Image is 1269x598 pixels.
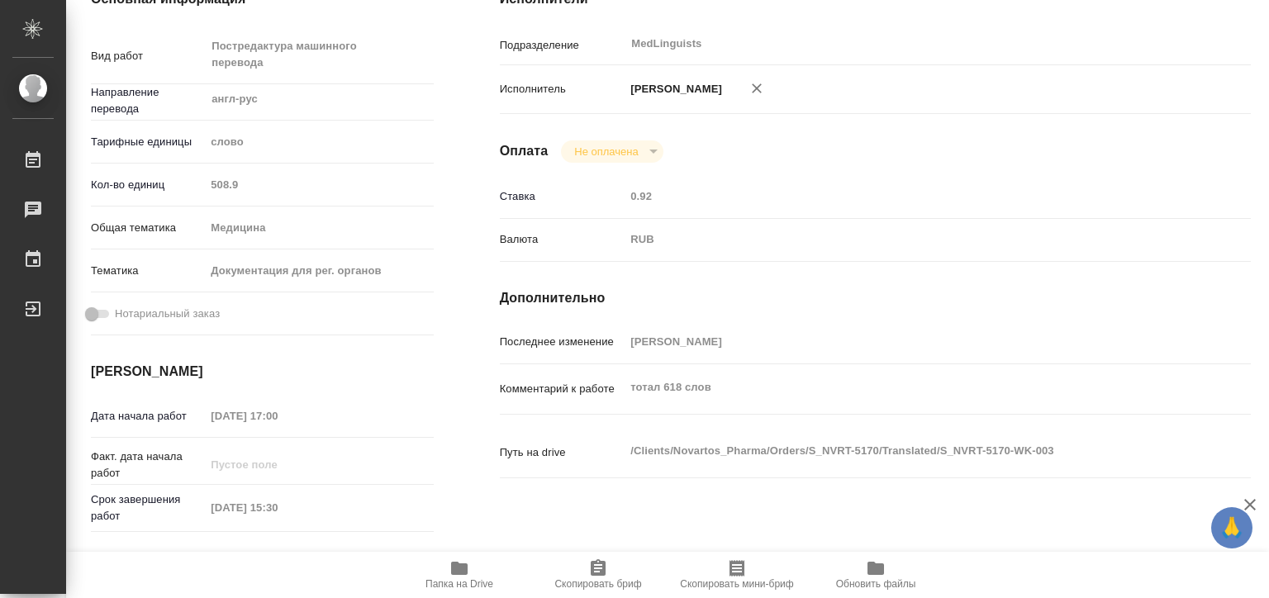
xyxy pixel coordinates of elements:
button: Обновить файлы [806,552,945,598]
p: Тематика [91,263,205,279]
h4: [PERSON_NAME] [91,362,434,382]
p: Валюта [500,231,625,248]
p: [PERSON_NAME] [625,81,722,97]
div: Документация для рег. органов [205,257,433,285]
p: Направление перевода [91,84,205,117]
button: Скопировать бриф [529,552,668,598]
span: Скопировать бриф [554,578,641,590]
input: Пустое поле [625,184,1188,208]
p: Дата начала работ [91,408,205,425]
p: Ставка [500,188,625,205]
button: 🙏 [1211,507,1252,548]
input: Пустое поле [625,330,1188,354]
div: RUB [625,225,1188,254]
p: Общая тематика [91,220,205,236]
textarea: тотал 618 слов [625,373,1188,401]
span: Папка на Drive [425,578,493,590]
span: Скопировать мини-бриф [680,578,793,590]
button: Скопировать мини-бриф [668,552,806,598]
textarea: /Clients/Novartos_Pharma/Orders/S_NVRT-5170/Translated/S_NVRT-5170-WK-003 [625,437,1188,465]
p: Подразделение [500,37,625,54]
span: Нотариальный заказ [115,306,220,322]
p: Тарифные единицы [91,134,205,150]
button: Удалить исполнителя [739,70,775,107]
p: Исполнитель [500,81,625,97]
span: 🙏 [1218,510,1246,545]
h4: Дополнительно [500,288,1251,308]
p: Вид работ [91,48,205,64]
button: Папка на Drive [390,552,529,598]
input: Пустое поле [205,496,349,520]
p: Срок завершения работ [91,491,205,524]
input: Пустое поле [205,453,349,477]
div: слово [205,128,433,156]
input: Пустое поле [205,404,349,428]
h4: Оплата [500,141,549,161]
button: Не оплачена [569,145,643,159]
span: Обновить файлы [836,578,916,590]
div: Медицина [205,214,433,242]
input: Пустое поле [205,173,433,197]
p: Кол-во единиц [91,177,205,193]
p: Последнее изменение [500,334,625,350]
p: Комментарий к работе [500,381,625,397]
div: Не оплачена [561,140,663,163]
p: Факт. дата начала работ [91,448,205,482]
p: Путь на drive [500,444,625,461]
